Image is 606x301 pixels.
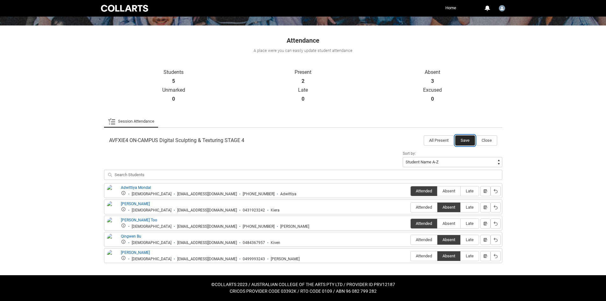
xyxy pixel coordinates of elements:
[411,237,437,242] span: Attended
[177,192,237,197] div: [EMAIL_ADDRESS][DOMAIN_NAME]
[403,151,416,156] span: Sort by:
[132,224,171,229] div: [DEMOGRAPHIC_DATA]
[107,201,117,215] img: Kiera Andrews
[121,250,150,255] a: [PERSON_NAME]
[243,257,265,262] div: 0499993243
[132,257,171,262] div: [DEMOGRAPHIC_DATA]
[499,5,505,11] img: Kim.Edwards
[107,185,117,199] img: Adwittiya Mondal
[103,47,503,54] div: A place were you can easily update student attendance
[172,96,175,102] strong: 0
[437,205,460,210] span: Absent
[497,3,507,13] button: User Profile Kim.Edwards
[491,251,501,261] button: Reset
[424,135,454,146] button: All Present
[437,254,460,258] span: Absent
[411,221,437,226] span: Attended
[243,208,265,213] div: 0431923242
[437,189,460,193] span: Absent
[109,87,239,93] p: Unmarked
[480,235,491,245] button: Notes
[461,237,479,242] span: Late
[491,186,501,196] button: Reset
[172,78,175,84] strong: 5
[132,208,171,213] div: [DEMOGRAPHIC_DATA]
[243,224,275,229] div: [PHONE_NUMBER]
[431,78,434,84] strong: 3
[280,224,309,229] div: [PERSON_NAME]
[461,254,479,258] span: Late
[238,69,368,75] p: Present
[461,221,479,226] span: Late
[107,217,117,236] img: Linus Kiprono Too
[444,3,458,13] a: Home
[132,192,171,197] div: [DEMOGRAPHIC_DATA]
[437,237,460,242] span: Absent
[121,185,151,190] a: Adwittiya Mondal
[121,234,141,239] a: Qingwen Bu
[121,202,150,206] a: [PERSON_NAME]
[431,96,434,102] strong: 0
[177,240,237,245] div: [EMAIL_ADDRESS][DOMAIN_NAME]
[121,218,157,222] a: [PERSON_NAME] Too
[104,115,158,128] li: Session Attendance
[104,170,502,180] input: Search Students
[480,219,491,229] button: Notes
[368,69,497,75] p: Absent
[177,208,237,213] div: [EMAIL_ADDRESS][DOMAIN_NAME]
[411,189,437,193] span: Attended
[243,192,275,197] div: [PHONE_NUMBER]
[480,251,491,261] button: Notes
[177,257,237,262] div: [EMAIL_ADDRESS][DOMAIN_NAME]
[238,87,368,93] p: Late
[271,240,280,245] div: Kiven
[461,205,479,210] span: Late
[461,189,479,193] span: Late
[480,186,491,196] button: Notes
[491,202,501,212] button: Reset
[411,254,437,258] span: Attended
[177,224,237,229] div: [EMAIL_ADDRESS][DOMAIN_NAME]
[132,240,171,245] div: [DEMOGRAPHIC_DATA]
[302,78,304,84] strong: 2
[109,69,239,75] p: Students
[491,219,501,229] button: Reset
[480,202,491,212] button: Notes
[108,115,154,128] a: Session Attendance
[287,37,319,44] span: Attendance
[368,87,497,93] p: Excused
[107,250,117,264] img: Thomas Myszka
[280,192,296,197] div: Adwittiya
[271,208,280,213] div: Kiera
[271,257,300,262] div: [PERSON_NAME]
[476,135,497,146] button: Close
[107,233,117,247] img: Qingwen Bu
[243,240,265,245] div: 0484367957
[411,205,437,210] span: Attended
[455,135,475,146] button: Save
[437,221,460,226] span: Absent
[491,235,501,245] button: Reset
[109,137,244,144] span: AVFXIE4 ON-CAMPUS Digital Sculpting & Texturing STAGE 4
[302,96,304,102] strong: 0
